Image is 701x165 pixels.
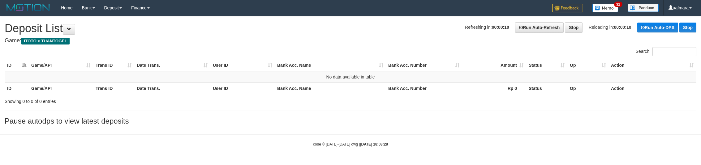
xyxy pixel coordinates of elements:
th: Date Trans.: activate to sort column ascending [134,60,210,71]
th: Status: activate to sort column ascending [526,60,567,71]
th: Game/API: activate to sort column ascending [29,60,93,71]
th: Rp 0 [462,82,526,94]
th: Bank Acc. Name [275,82,386,94]
span: 32 [614,2,622,7]
th: ID [5,82,29,94]
td: No data available in table [5,71,696,83]
img: panduan.png [628,4,659,12]
a: Run Auto-DPS [637,23,678,32]
th: ID: activate to sort column descending [5,60,29,71]
h1: Deposit List [5,22,696,35]
span: ITOTO > TUANTOGEL [21,38,70,44]
img: Button%20Memo.svg [592,4,618,12]
th: Date Trans. [134,82,210,94]
th: Action: activate to sort column ascending [609,60,696,71]
th: User ID: activate to sort column ascending [210,60,275,71]
img: Feedback.jpg [552,4,583,12]
th: Action [609,82,696,94]
th: Op [567,82,609,94]
a: Stop [565,22,583,33]
label: Search: [636,47,696,56]
img: MOTION_logo.png [5,3,52,12]
th: Bank Acc. Number: activate to sort column ascending [386,60,462,71]
th: User ID [210,82,275,94]
th: Trans ID [93,82,134,94]
h3: Pause autodps to view latest deposits [5,117,696,125]
th: Amount: activate to sort column ascending [462,60,526,71]
span: Reloading in: [589,25,631,30]
th: Bank Acc. Number [386,82,462,94]
th: Trans ID: activate to sort column ascending [93,60,134,71]
h4: Game: [5,38,696,44]
strong: [DATE] 18:08:28 [360,142,388,146]
small: code © [DATE]-[DATE] dwg | [313,142,388,146]
th: Game/API [29,82,93,94]
span: Refreshing in: [465,25,509,30]
strong: 00:00:10 [492,25,509,30]
a: Run Auto-Refresh [515,22,564,33]
th: Op: activate to sort column ascending [567,60,609,71]
div: Showing 0 to 0 of 0 entries [5,96,287,104]
th: Status [526,82,567,94]
a: Stop [679,23,696,32]
strong: 00:00:10 [614,25,631,30]
th: Bank Acc. Name: activate to sort column ascending [275,60,386,71]
input: Search: [652,47,696,56]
